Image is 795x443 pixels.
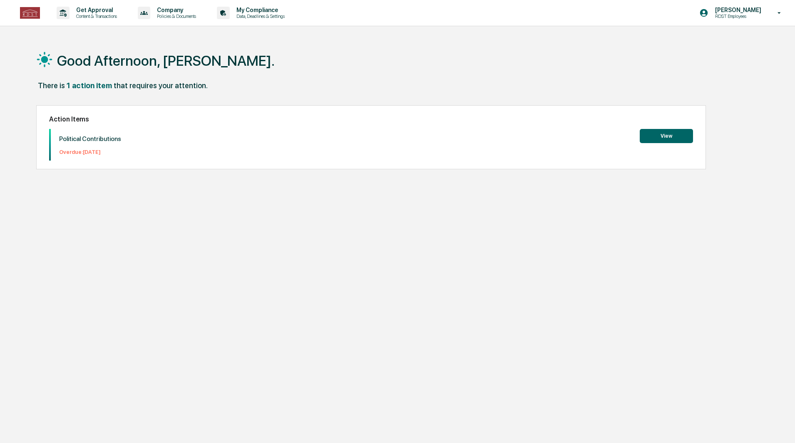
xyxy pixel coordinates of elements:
[59,149,121,155] p: Overdue: [DATE]
[640,129,693,143] button: View
[49,115,693,123] h2: Action Items
[57,52,275,69] h1: Good Afternoon, [PERSON_NAME].
[67,81,112,90] div: 1 action item
[38,81,65,90] div: There is
[20,7,40,19] img: logo
[70,7,121,13] p: Get Approval
[150,7,200,13] p: Company
[640,131,693,139] a: View
[230,13,289,19] p: Data, Deadlines & Settings
[114,81,208,90] div: that requires your attention.
[70,13,121,19] p: Content & Transactions
[150,13,200,19] p: Policies & Documents
[59,135,121,143] p: Political Contributions
[708,7,765,13] p: [PERSON_NAME]
[708,13,765,19] p: RDST Employees
[230,7,289,13] p: My Compliance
